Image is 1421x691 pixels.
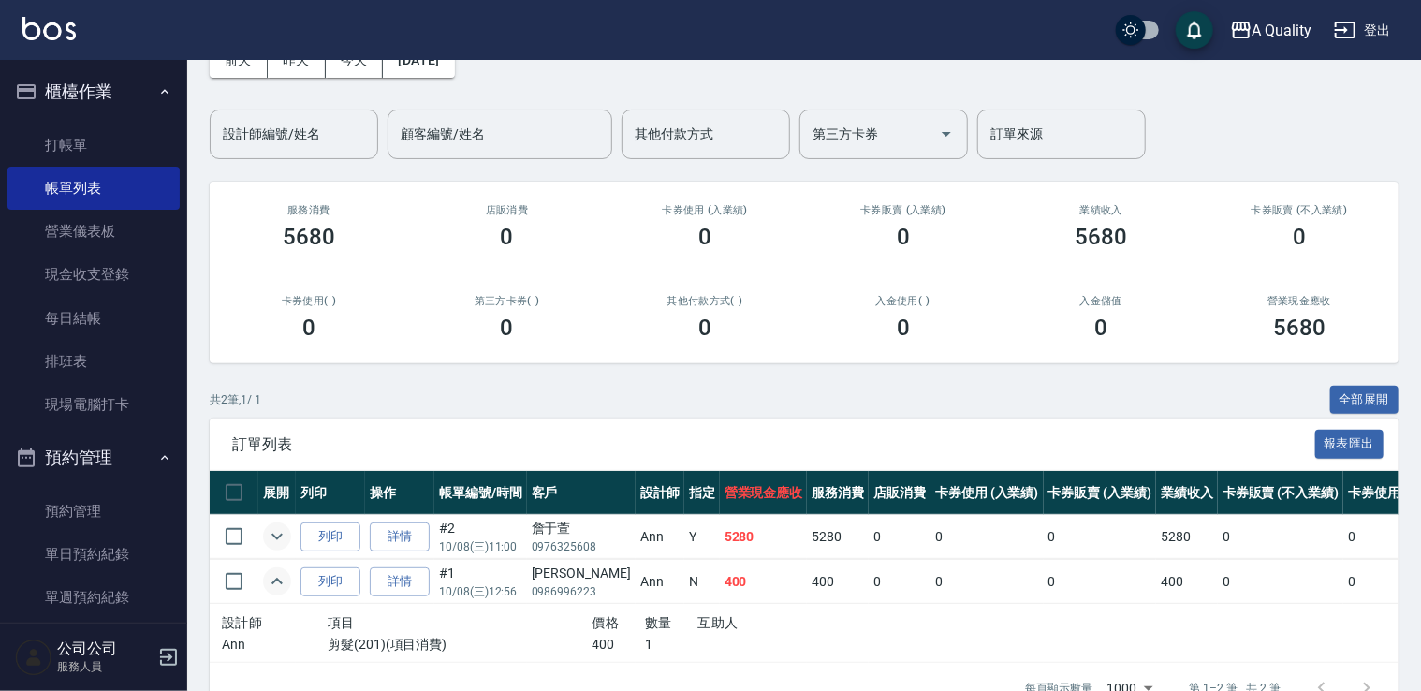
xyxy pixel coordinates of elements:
h2: 業績收入 [1025,204,1179,216]
div: [PERSON_NAME] [532,564,631,583]
th: 客戶 [527,471,636,515]
button: 今天 [326,43,384,78]
th: 業績收入 [1156,471,1218,515]
td: Y [684,515,720,559]
th: 展開 [258,471,296,515]
td: 0 [1044,515,1157,559]
h3: 0 [1094,315,1107,341]
a: 單日預約紀錄 [7,533,180,576]
th: 設計師 [636,471,684,515]
span: 訂單列表 [232,435,1315,454]
button: 全部展開 [1330,386,1399,415]
th: 卡券使用(-) [1343,471,1420,515]
button: 昨天 [268,43,326,78]
td: 0 [930,560,1044,604]
img: Logo [22,17,76,40]
h3: 0 [698,315,711,341]
h3: 5680 [1076,224,1128,250]
th: 卡券使用 (入業績) [930,471,1044,515]
a: 預約管理 [7,490,180,533]
h2: 入金儲值 [1025,295,1179,307]
h3: 0 [1293,224,1306,250]
p: 0986996223 [532,583,631,600]
p: 1 [645,635,698,654]
button: 登出 [1326,13,1399,48]
a: 現場電腦打卡 [7,383,180,426]
a: 單週預約紀錄 [7,576,180,619]
td: N [684,560,720,604]
p: 剪髮(201)(項目消費) [328,635,593,654]
button: Open [931,119,961,149]
h2: 店販消費 [431,204,584,216]
span: 互助人 [698,615,739,630]
button: expand row [263,567,291,595]
td: 0 [1343,515,1420,559]
td: #2 [434,515,527,559]
div: A Quality [1253,19,1312,42]
td: 400 [807,560,869,604]
p: 400 [593,635,646,654]
a: 現金收支登錄 [7,253,180,296]
h2: 第三方卡券(-) [431,295,584,307]
h2: 營業現金應收 [1223,295,1376,307]
button: save [1176,11,1213,49]
span: 數量 [645,615,672,630]
td: 5280 [807,515,869,559]
h2: 卡券使用 (入業績) [628,204,782,216]
td: 0 [930,515,1044,559]
button: 櫃檯作業 [7,67,180,116]
h2: 卡券販賣 (不入業績) [1223,204,1376,216]
button: 列印 [300,522,360,551]
p: 10/08 (三) 11:00 [439,538,522,555]
th: 卡券販賣 (不入業績) [1218,471,1343,515]
h3: 5680 [283,224,335,250]
a: 報表匯出 [1315,434,1384,452]
h3: 5680 [1273,315,1326,341]
th: 營業現金應收 [720,471,808,515]
td: 5280 [720,515,808,559]
th: 服務消費 [807,471,869,515]
td: Ann [636,515,684,559]
span: 項目 [328,615,355,630]
span: 設計師 [222,615,262,630]
h5: 公司公司 [57,640,153,658]
h3: 服務消費 [232,204,386,216]
h3: 0 [501,315,514,341]
p: 10/08 (三) 12:56 [439,583,522,600]
button: [DATE] [383,43,454,78]
h3: 0 [698,224,711,250]
td: 400 [720,560,808,604]
p: Ann [222,635,328,654]
h2: 卡券販賣 (入業績) [827,204,980,216]
td: 0 [1044,560,1157,604]
a: 每日結帳 [7,297,180,340]
h2: 其他付款方式(-) [628,295,782,307]
img: Person [15,639,52,676]
a: 帳單列表 [7,167,180,210]
p: 共 2 筆, 1 / 1 [210,391,261,408]
td: 0 [869,515,930,559]
td: 0 [1343,560,1420,604]
p: 服務人員 [57,658,153,675]
div: 詹于萱 [532,519,631,538]
td: Ann [636,560,684,604]
button: A Quality [1223,11,1320,50]
th: 列印 [296,471,365,515]
button: 前天 [210,43,268,78]
button: 報表匯出 [1315,430,1384,459]
th: 店販消費 [869,471,930,515]
button: 預約管理 [7,434,180,482]
h3: 0 [501,224,514,250]
td: #1 [434,560,527,604]
h2: 卡券使用(-) [232,295,386,307]
button: 列印 [300,567,360,596]
h2: 入金使用(-) [827,295,980,307]
th: 帳單編號/時間 [434,471,527,515]
td: 5280 [1156,515,1218,559]
p: 0976325608 [532,538,631,555]
h3: 0 [897,224,910,250]
td: 0 [1218,560,1343,604]
span: 價格 [593,615,620,630]
h3: 0 [897,315,910,341]
a: 詳情 [370,522,430,551]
